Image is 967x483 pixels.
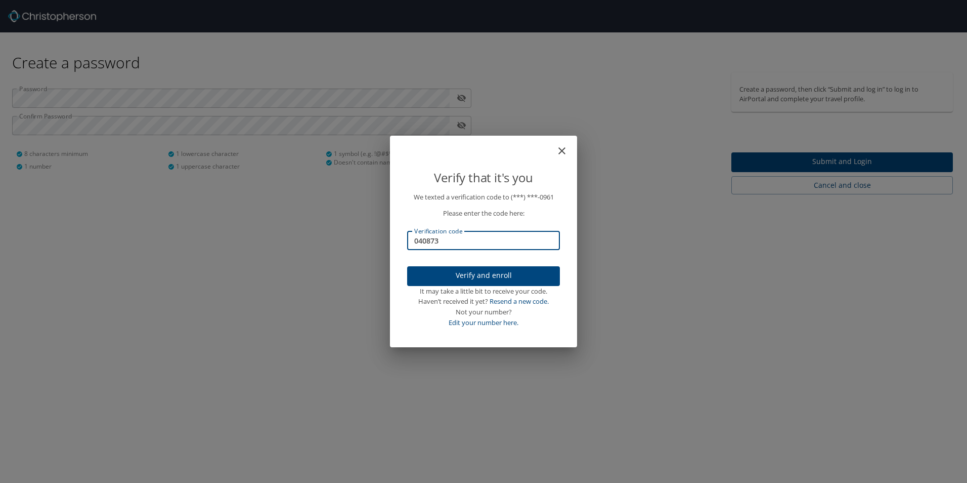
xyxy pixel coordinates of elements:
span: Verify and enroll [415,269,552,282]
a: Resend a new code. [490,297,549,306]
div: Haven’t received it yet? [407,296,560,307]
button: close [561,140,573,152]
button: Verify and enroll [407,266,560,286]
div: Not your number? [407,307,560,317]
p: Please enter the code here: [407,208,560,219]
p: Verify that it's you [407,168,560,187]
div: It may take a little bit to receive your code. [407,286,560,297]
p: We texted a verification code to (***) ***- 0961 [407,192,560,203]
a: Edit your number here. [449,318,518,327]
